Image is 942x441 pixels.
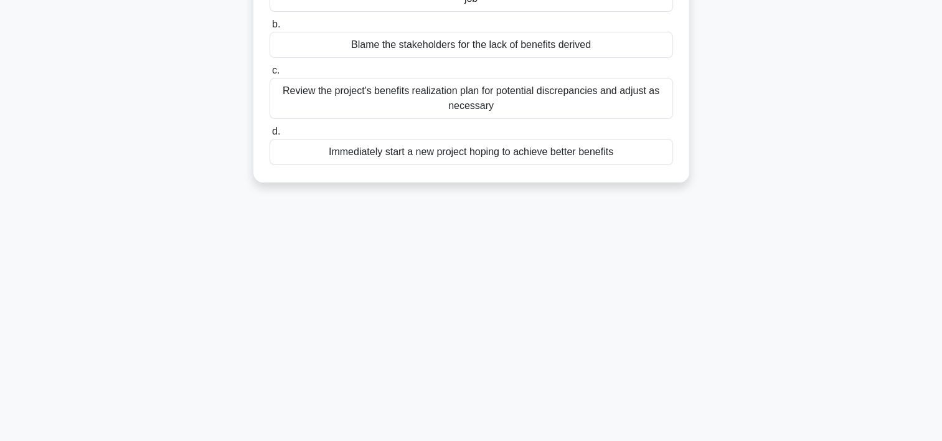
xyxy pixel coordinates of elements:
[272,126,280,136] span: d.
[270,32,673,58] div: Blame the stakeholders for the lack of benefits derived
[270,139,673,165] div: Immediately start a new project hoping to achieve better benefits
[272,19,280,29] span: b.
[272,65,280,75] span: c.
[270,78,673,119] div: Review the project's benefits realization plan for potential discrepancies and adjust as necessary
